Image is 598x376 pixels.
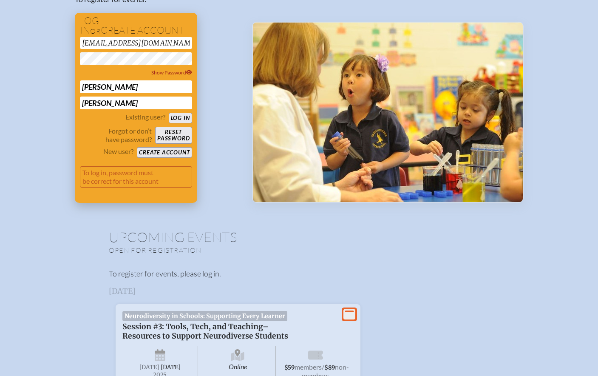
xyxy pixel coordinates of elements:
p: To register for events, please log in. [109,268,490,279]
button: Log in [169,113,192,123]
span: or [90,27,101,35]
button: Resetpassword [155,127,192,144]
h1: Upcoming Events [109,230,490,244]
p: Existing user? [125,113,165,121]
input: Last Name [80,97,192,109]
input: First Name [80,80,192,93]
span: members [295,363,322,371]
span: [DATE] [139,364,159,371]
span: Show Password [151,69,192,76]
h1: Log in create account [80,16,192,35]
button: Create account [137,147,192,158]
span: Neurodiversity in Schools: Supporting Every Learner [122,311,288,321]
p: To log in, password must be correct for this account [80,166,192,188]
p: New user? [103,147,133,156]
p: Forgot or don’t have password? [80,127,152,144]
span: / [322,363,324,371]
span: Session #3: Tools, Tech, and Teaching–Resources to Support Neurodiverse Students [122,322,288,341]
span: $59 [284,364,295,371]
img: Events [253,23,523,202]
span: [DATE] [161,364,181,371]
span: $89 [324,364,335,371]
p: Open for registration [109,246,333,254]
input: Email [80,37,192,49]
h3: [DATE] [109,287,490,296]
